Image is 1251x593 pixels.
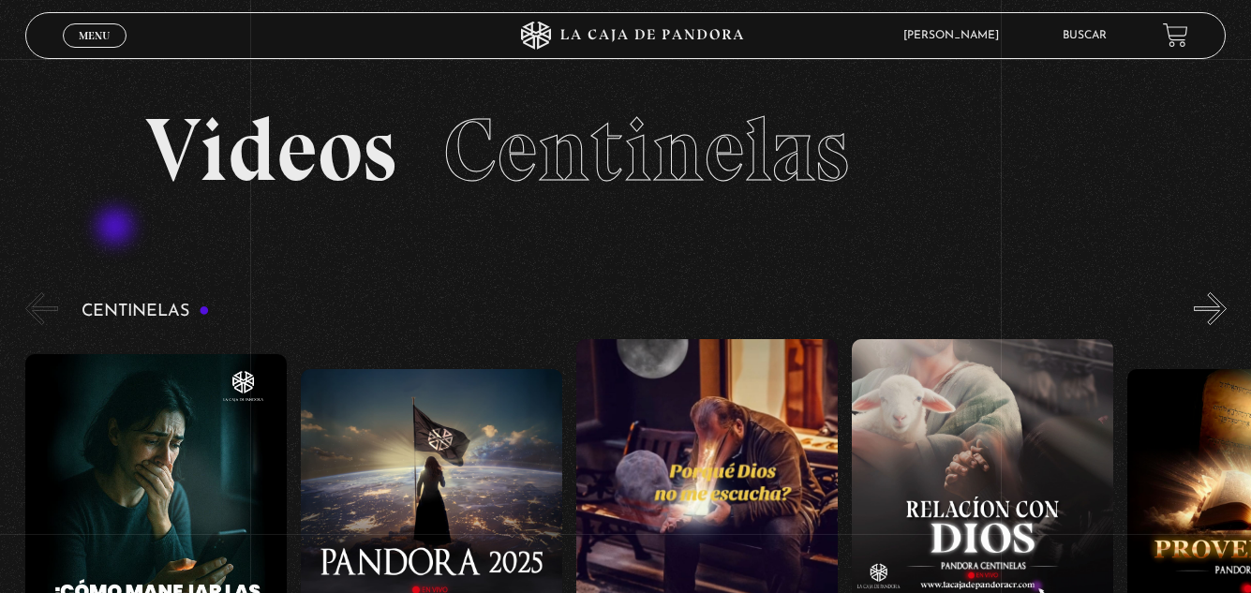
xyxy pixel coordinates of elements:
span: Menu [79,30,110,41]
span: Cerrar [72,45,116,58]
a: View your shopping cart [1163,22,1188,48]
button: Previous [25,292,58,325]
a: Buscar [1063,30,1107,41]
span: [PERSON_NAME] [894,30,1018,41]
button: Next [1194,292,1227,325]
span: Centinelas [443,96,849,203]
h2: Videos [145,106,1106,195]
h3: Centinelas [82,303,210,320]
